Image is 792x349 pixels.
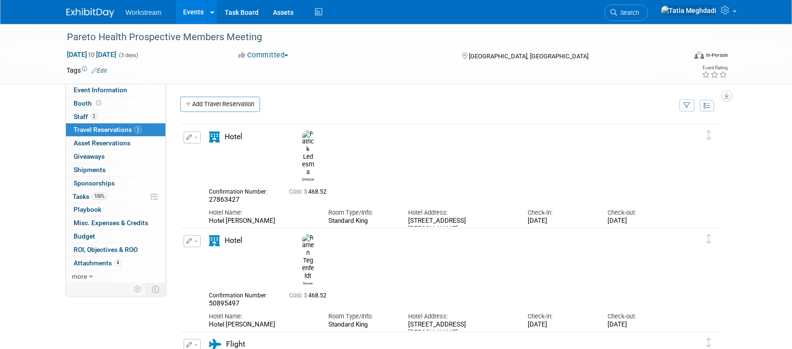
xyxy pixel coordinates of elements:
[300,234,316,285] div: Ramen Tegenfeldt
[118,52,138,58] span: (3 days)
[92,193,107,200] span: 100%
[209,196,239,203] span: 27863427
[66,243,165,256] a: ROI, Objectives & ROO
[66,164,165,176] a: Shipments
[289,188,308,195] span: Cost: $
[66,84,165,97] a: Event Information
[74,246,138,253] span: ROI, Objectives & ROO
[408,217,513,249] div: [STREET_ADDRESS][PERSON_NAME] [GEOGRAPHIC_DATA], [US_STATE], 90015
[705,52,728,59] div: In-Person
[66,123,165,136] a: Travel Reservations3
[617,9,639,16] span: Search
[66,8,114,18] img: ExhibitDay
[209,312,314,321] div: Hotel Name:
[66,65,107,75] td: Tags
[209,217,314,225] div: Hotel [PERSON_NAME]
[66,150,165,163] a: Giveaways
[64,29,672,46] div: Pareto Health Prospective Members Meeting
[408,312,513,321] div: Hotel Address:
[328,312,394,321] div: Room Type/Info:
[226,340,245,349] span: Flight
[209,299,239,307] span: 50895497
[74,139,130,147] span: Asset Reservations
[469,53,588,60] span: [GEOGRAPHIC_DATA], [GEOGRAPHIC_DATA]
[74,232,95,240] span: Budget
[289,188,330,195] span: 468.52
[209,235,220,246] i: Hotel
[209,131,220,142] i: Hotel
[528,321,593,329] div: [DATE]
[328,208,394,217] div: Room Type/Info:
[66,217,165,229] a: Misc. Expenses & Credits
[604,4,648,21] a: Search
[684,103,690,109] i: Filter by Traveler
[702,65,727,70] div: Event Rating
[408,208,513,217] div: Hotel Address:
[66,177,165,190] a: Sponsorships
[302,280,314,285] div: Ramen Tegenfeldt
[302,176,314,182] div: Patrick Ledesma
[180,97,260,112] a: Add Travel Reservation
[528,208,593,217] div: Check-in:
[528,217,593,225] div: [DATE]
[66,190,165,203] a: Tasks100%
[73,193,107,200] span: Tasks
[130,283,146,295] td: Personalize Event Tab Strip
[225,236,242,245] span: Hotel
[608,217,673,225] div: [DATE]
[66,50,117,59] span: [DATE] [DATE]
[94,99,103,107] span: Booth not reserved yet
[74,166,106,174] span: Shipments
[209,289,275,299] div: Confirmation Number:
[528,312,593,321] div: Check-in:
[630,50,728,64] div: Event Format
[706,338,711,348] i: Click and drag to move item
[66,270,165,283] a: more
[608,208,673,217] div: Check-out:
[72,273,87,280] span: more
[66,97,165,110] a: Booth
[74,259,121,267] span: Attachments
[74,126,141,133] span: Travel Reservations
[225,132,242,141] span: Hotel
[126,9,162,16] span: Workstream
[209,321,314,329] div: Hotel [PERSON_NAME]
[300,130,316,182] div: Patrick Ledesma
[66,257,165,270] a: Attachments4
[608,312,673,321] div: Check-out:
[66,203,165,216] a: Playbook
[706,131,711,140] i: Click and drag to move item
[66,110,165,123] a: Staff2
[74,113,98,120] span: Staff
[134,126,141,133] span: 3
[328,321,394,328] div: Standard King
[289,292,308,299] span: Cost: $
[74,179,115,187] span: Sponsorships
[608,321,673,329] div: [DATE]
[146,283,165,295] td: Toggle Event Tabs
[66,230,165,243] a: Budget
[302,234,314,280] img: Ramen Tegenfeldt
[74,99,103,107] span: Booth
[209,185,275,196] div: Confirmation Number:
[74,153,105,160] span: Giveaways
[289,292,330,299] span: 468.52
[706,234,711,244] i: Click and drag to move item
[114,259,121,266] span: 4
[87,51,96,58] span: to
[209,208,314,217] div: Hotel Name:
[302,130,314,176] img: Patrick Ledesma
[66,137,165,150] a: Asset Reservations
[328,217,394,225] div: Standard King
[91,67,107,74] a: Edit
[74,219,148,227] span: Misc. Expenses & Credits
[90,113,98,120] span: 2
[74,86,127,94] span: Event Information
[694,51,704,59] img: Format-Inperson.png
[661,5,717,16] img: Tatia Meghdadi
[235,50,292,60] button: Committed
[74,206,101,213] span: Playbook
